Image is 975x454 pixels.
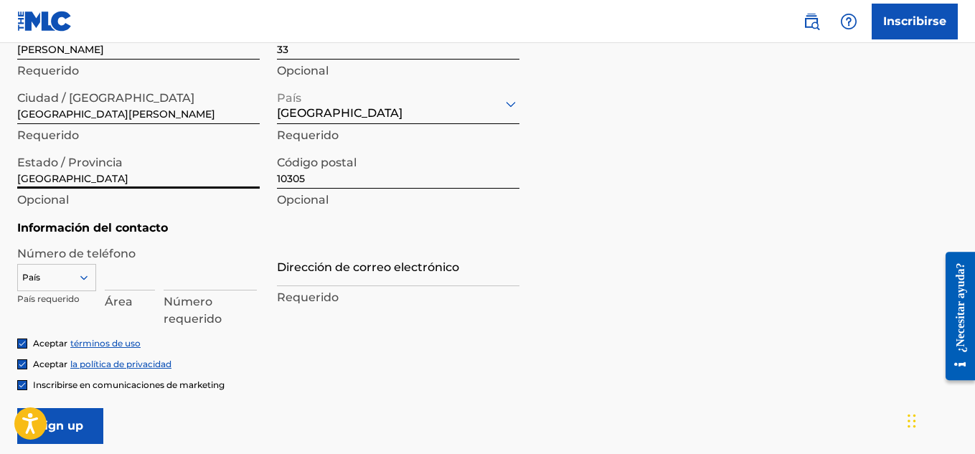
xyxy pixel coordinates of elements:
[840,13,857,30] img: ayuda
[18,360,27,369] img: caja
[277,128,339,142] font: Requerido
[17,221,168,235] font: Información del contacto
[17,247,136,260] font: Número de teléfono
[17,11,72,32] img: Logotipo del MLC
[903,385,975,454] iframe: Widget de chat
[33,359,67,369] font: Aceptar
[834,7,863,36] div: Ayuda
[803,13,820,30] img: buscar
[277,106,402,120] font: [GEOGRAPHIC_DATA]
[33,338,67,349] font: Aceptar
[277,64,329,77] font: Opcional
[797,7,826,36] a: Búsqueda pública
[105,295,133,308] font: Área
[70,359,171,369] a: la política de privacidad
[277,290,339,304] font: Requerido
[872,4,958,39] a: Inscribirse
[17,64,79,77] font: Requerido
[17,193,69,207] font: Opcional
[277,193,329,207] font: Opcional
[18,339,27,348] img: caja
[18,381,27,389] img: caja
[908,399,916,443] div: Arrastrar
[164,295,222,326] font: Número requerido
[17,293,80,304] font: País requerido
[33,379,225,390] font: Inscribirse en comunicaciones de marketing
[883,14,946,28] font: Inscribirse
[17,408,103,444] input: Sign up
[935,240,975,394] iframe: Centro de recursos
[17,128,79,142] font: Requerido
[70,338,141,349] a: términos de uso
